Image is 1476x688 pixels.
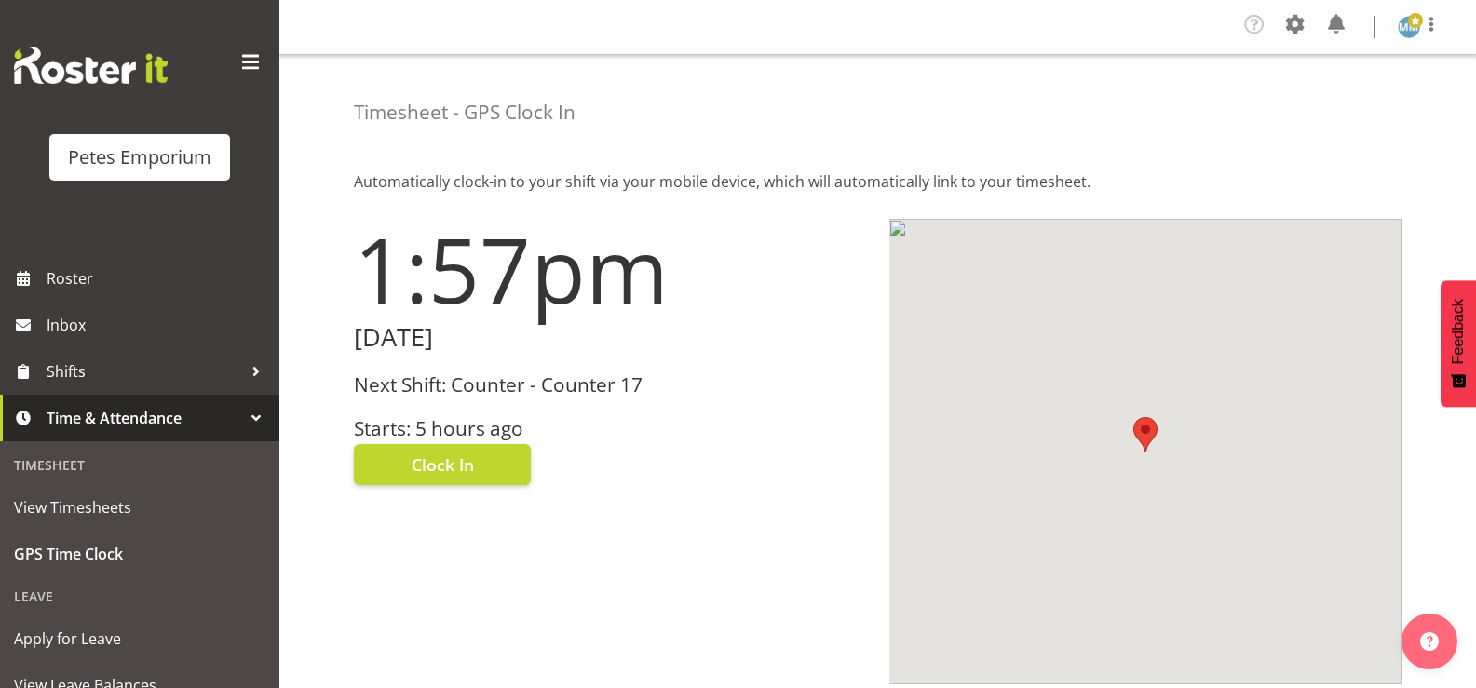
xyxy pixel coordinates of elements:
div: Timesheet [5,446,275,484]
h2: [DATE] [354,323,867,352]
p: Automatically clock-in to your shift via your mobile device, which will automatically link to you... [354,170,1402,193]
h3: Next Shift: Counter - Counter 17 [354,374,867,396]
button: Feedback - Show survey [1441,280,1476,407]
h4: Timesheet - GPS Clock In [354,101,576,123]
span: Apply for Leave [14,625,265,653]
img: Rosterit website logo [14,47,168,84]
span: Clock In [412,452,474,477]
span: Roster [47,264,270,292]
h1: 1:57pm [354,219,867,319]
img: help-xxl-2.png [1420,632,1439,651]
a: View Timesheets [5,484,275,531]
span: Shifts [47,357,242,385]
span: Inbox [47,311,270,339]
span: Feedback [1450,299,1467,364]
button: Clock In [354,444,531,485]
div: Leave [5,577,275,615]
img: mandy-mosley3858.jpg [1398,16,1420,38]
a: Apply for Leave [5,615,275,662]
span: GPS Time Clock [14,540,265,568]
span: View Timesheets [14,493,265,521]
a: GPS Time Clock [5,531,275,577]
span: Time & Attendance [47,404,242,432]
h3: Starts: 5 hours ago [354,418,867,439]
div: Petes Emporium [68,143,211,171]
